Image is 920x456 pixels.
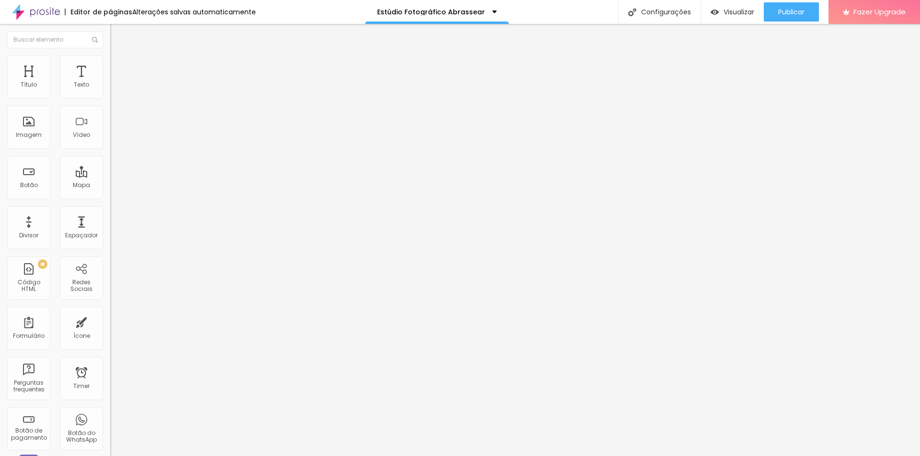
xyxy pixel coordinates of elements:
div: Divisor [19,232,38,239]
iframe: Editor [110,24,920,456]
div: Vídeo [73,132,90,138]
div: Código HTML [10,279,47,293]
div: Alterações salvas automaticamente [132,9,256,15]
button: Visualizar [701,2,764,22]
p: Estúdio Fotográfico Abrassear [377,9,485,15]
img: Icone [92,37,98,43]
button: Publicar [764,2,819,22]
div: Timer [73,383,90,389]
div: Botão do WhatsApp [62,430,100,444]
div: Perguntas frequentes [10,379,47,393]
div: Título [21,81,37,88]
div: Texto [74,81,89,88]
div: Espaçador [65,232,98,239]
img: Icone [628,8,636,16]
input: Buscar elemento [7,31,103,48]
div: Redes Sociais [62,279,100,293]
div: Imagem [16,132,42,138]
span: Visualizar [724,8,754,16]
div: Botão de pagamento [10,427,47,441]
span: Fazer Upgrade [853,8,906,16]
div: Botão [20,182,38,189]
div: Ícone [73,333,90,339]
span: Publicar [778,8,805,16]
img: view-1.svg [711,8,719,16]
div: Mapa [73,182,90,189]
div: Editor de páginas [65,9,132,15]
div: Formulário [13,333,45,339]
